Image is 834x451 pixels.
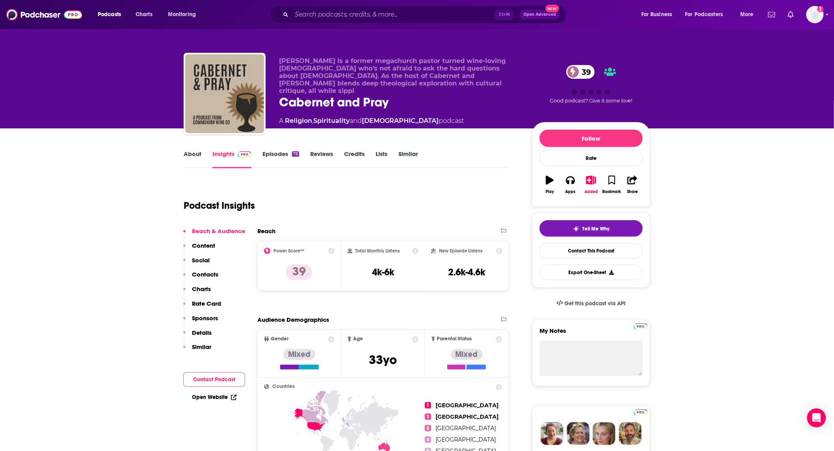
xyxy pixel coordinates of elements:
[740,9,754,20] span: More
[520,10,560,19] button: Open AdvancedNew
[436,436,496,443] span: [GEOGRAPHIC_DATA]
[192,394,236,401] a: Open Website
[372,266,394,278] h3: 4k-6k
[636,8,682,21] button: open menu
[585,189,598,194] div: Added
[183,227,245,242] button: Reach & Audience
[283,349,315,360] div: Mixed
[92,8,131,21] button: open menu
[436,402,499,409] span: [GEOGRAPHIC_DATA]
[425,402,431,408] span: 1
[183,343,211,358] button: Similar
[271,336,289,341] span: Gender
[449,266,486,278] h3: 2.6k-4.6k
[540,327,643,341] label: My Notes
[436,413,499,420] span: [GEOGRAPHIC_DATA]
[532,57,650,111] div: 39Good podcast? Give it some love!
[437,336,472,341] span: Parental Status
[192,314,218,322] p: Sponsors
[310,150,333,168] a: Reviews
[574,65,595,79] span: 39
[183,300,221,314] button: Rate Card
[451,349,483,360] div: Mixed
[634,408,648,416] a: Pro website
[581,171,601,199] button: Added
[523,13,556,17] span: Open Advanced
[540,265,643,280] button: Export One-Sheet
[285,117,312,124] a: Religion
[603,189,621,194] div: Bookmark
[192,285,211,293] p: Charts
[573,226,579,232] img: tell me why sparkle
[274,248,304,254] h2: Power Score™
[192,227,245,235] p: Reach & Audience
[735,8,763,21] button: open menu
[257,316,329,323] h2: Audience Demographics
[192,271,218,278] p: Contacts
[184,200,255,212] h1: Podcast Insights
[565,300,626,307] span: Get this podcast via API
[641,9,672,20] span: For Business
[765,8,778,21] a: Show notifications dropdown
[785,8,797,21] a: Show notifications dropdown
[540,171,560,199] button: Play
[550,98,633,104] span: Good podcast? Give it some love!
[279,57,506,95] span: [PERSON_NAME] is a former megachurch pastor turned wine-loving [DEMOGRAPHIC_DATA] who’s not afrai...
[162,8,206,21] button: open menu
[540,220,643,237] button: tell me why sparkleTell Me Why
[192,300,221,307] p: Rate Card
[546,189,554,194] div: Play
[272,384,295,389] span: Countries
[136,9,153,20] span: Charts
[634,322,648,330] a: Pro website
[192,343,211,351] p: Similar
[540,150,643,166] div: Rate
[560,171,581,199] button: Apps
[593,422,616,445] img: Jules Profile
[286,264,312,280] p: 39
[566,65,595,79] a: 39
[495,9,514,20] span: Ctrl K
[98,9,121,20] span: Podcasts
[550,294,632,313] a: Get this podcast via API
[312,117,313,124] span: ,
[806,6,824,23] button: Show profile menu
[183,329,212,343] button: Details
[566,189,576,194] div: Apps
[212,150,251,168] a: InsightsPodchaser Pro
[183,242,215,256] button: Content
[634,323,648,330] img: Podchaser Pro
[601,171,622,199] button: Bookmark
[622,171,643,199] button: Share
[541,422,564,445] img: Sydney Profile
[185,54,264,133] img: Cabernet and Pray
[313,117,350,124] a: Spirituality
[806,6,824,23] span: Logged in as eerdmans
[184,150,201,168] a: About
[183,256,210,271] button: Social
[192,329,212,336] p: Details
[619,422,642,445] img: Jon Profile
[279,116,464,126] div: A podcast
[168,9,196,20] span: Monitoring
[192,242,215,249] p: Content
[627,189,638,194] div: Share
[436,425,496,432] span: [GEOGRAPHIC_DATA]
[425,436,431,443] span: 4
[806,6,824,23] img: User Profile
[130,8,157,21] a: Charts
[362,117,439,124] a: [DEMOGRAPHIC_DATA]
[292,151,299,157] div: 73
[350,117,362,124] span: and
[356,248,400,254] h2: Total Monthly Listens
[238,151,251,158] img: Podchaser Pro
[425,425,431,431] span: 3
[680,8,735,21] button: open menu
[262,150,299,168] a: Episodes73
[398,150,418,168] a: Similar
[545,5,560,12] span: New
[6,7,82,22] img: Podchaser - Follow, Share and Rate Podcasts
[277,6,574,24] div: Search podcasts, credits, & more...
[292,8,495,21] input: Search podcasts, credits, & more...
